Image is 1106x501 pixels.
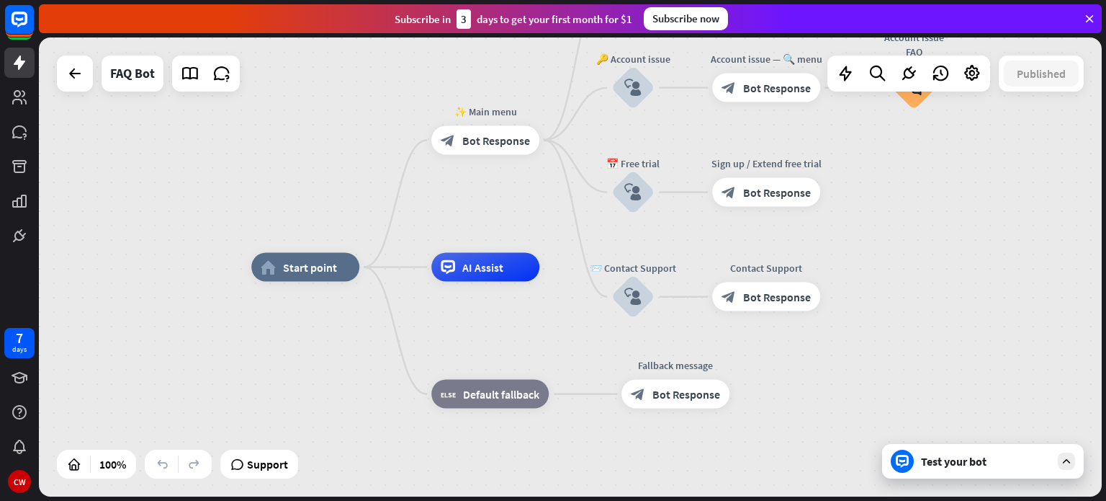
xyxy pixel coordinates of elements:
[462,133,530,147] span: Bot Response
[611,358,740,373] div: Fallback message
[743,81,811,95] span: Bot Response
[624,79,642,97] i: block_user_input
[395,9,632,29] div: Subscribe in days to get your first month for $1
[421,104,550,118] div: ✨ Main menu
[12,6,55,49] button: Open LiveChat chat widget
[701,261,831,275] div: Contact Support
[921,454,1051,469] div: Test your bot
[590,156,676,171] div: 📅 Free trial
[743,290,811,304] span: Bot Response
[652,387,720,402] span: Bot Response
[624,184,642,201] i: block_user_input
[463,387,539,402] span: Default fallback
[95,453,130,476] div: 100%
[631,387,645,402] i: block_bot_response
[701,52,831,66] div: Account issue — 🔍 menu
[441,387,456,402] i: block_fallback
[441,133,455,147] i: block_bot_response
[261,260,276,275] i: home_2
[1004,61,1079,87] button: Published
[590,261,676,275] div: 📨 Contact Support
[462,260,503,275] span: AI Assist
[721,290,736,304] i: block_bot_response
[644,7,728,30] div: Subscribe now
[743,185,811,200] span: Bot Response
[457,9,471,29] div: 3
[590,52,676,66] div: 🔑 Account issue
[8,470,31,493] div: CW
[701,156,831,171] div: Sign up / Extend free trial
[283,260,337,275] span: Start point
[721,185,736,200] i: block_bot_response
[12,345,27,355] div: days
[624,288,642,306] i: block_user_input
[110,56,155,92] div: FAQ Bot
[881,30,946,59] div: Account issue FAQ
[16,332,23,345] div: 7
[4,328,35,358] a: 7 days
[247,453,288,476] span: Support
[721,81,736,95] i: block_bot_response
